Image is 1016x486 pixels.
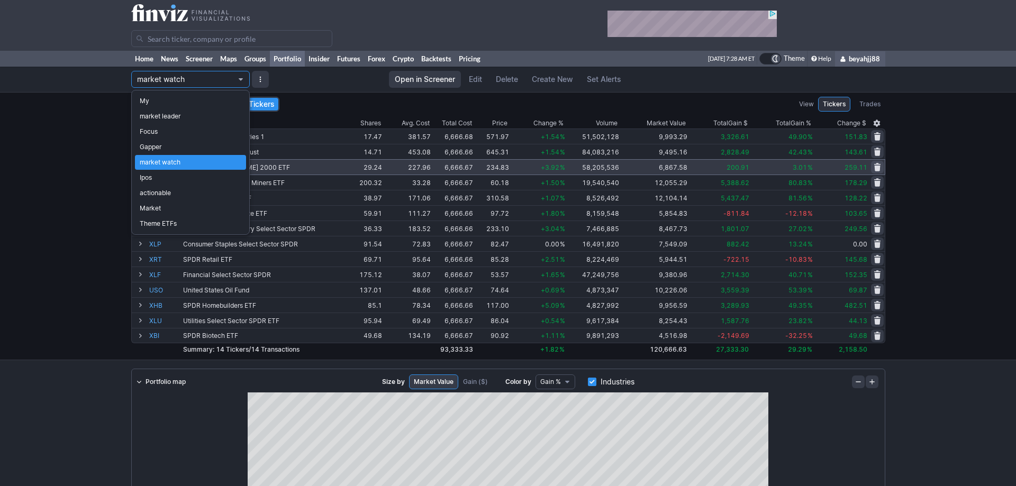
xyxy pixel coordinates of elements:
span: Focus [140,126,241,137]
span: market watch [140,157,241,168]
span: Market [140,203,241,214]
span: market leader [140,111,241,122]
span: Ipos [140,172,241,183]
span: actionable [140,188,241,198]
span: Gapper [140,142,241,152]
span: Theme ETFs [140,218,241,229]
span: My [140,96,241,106]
